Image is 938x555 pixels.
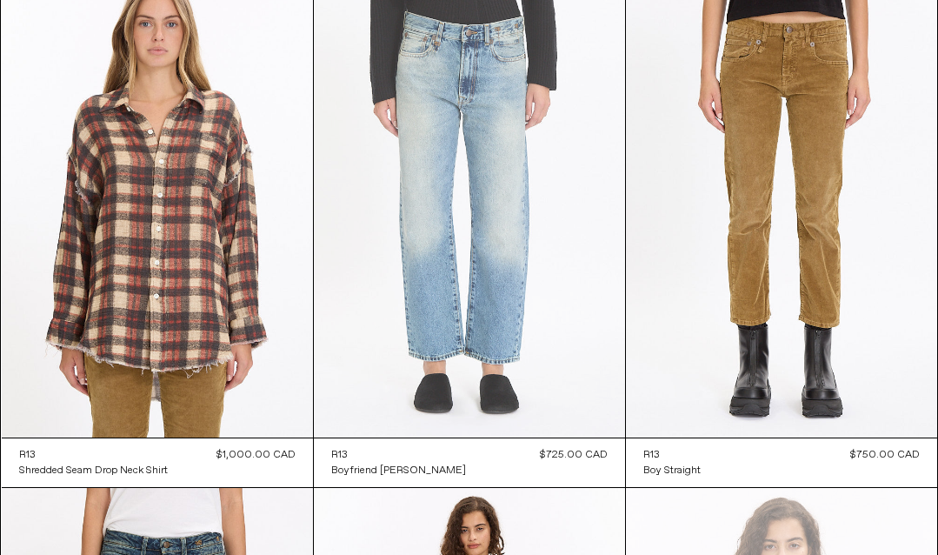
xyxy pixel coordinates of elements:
div: $750.00 CAD [850,447,920,463]
div: R13 [331,448,348,463]
div: $725.00 CAD [540,447,608,463]
a: Boyfriend [PERSON_NAME] [331,463,466,478]
div: $1,000.00 CAD [216,447,296,463]
a: Shredded Seam Drop Neck Shirt [19,463,168,478]
div: R13 [643,448,660,463]
a: R13 [643,447,701,463]
a: R13 [19,447,168,463]
a: R13 [331,447,466,463]
div: R13 [19,448,36,463]
a: Boy Straight [643,463,701,478]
